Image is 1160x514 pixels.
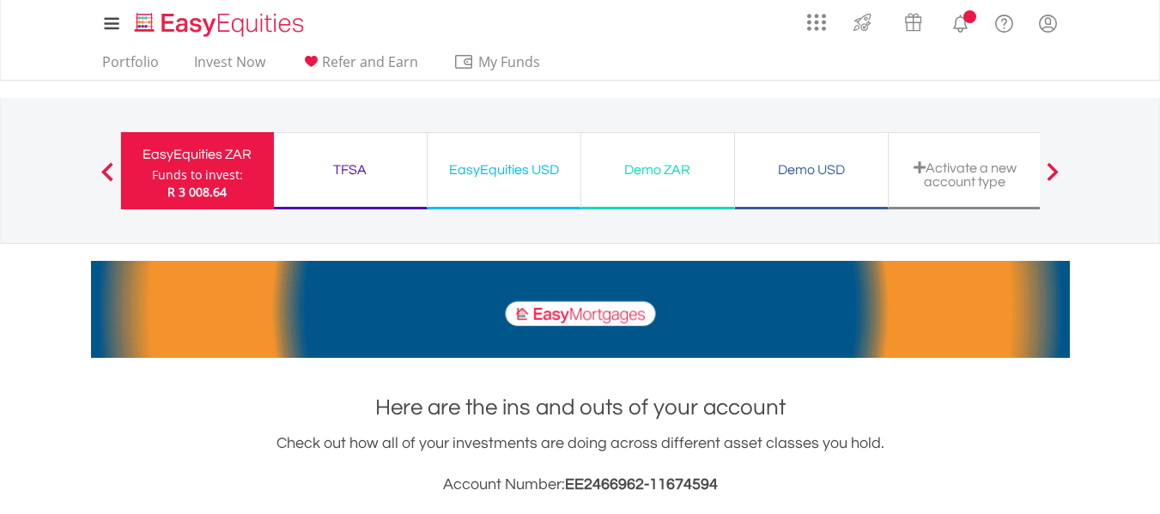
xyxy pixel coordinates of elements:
span: R 3 008.64 [167,184,227,200]
a: Vouchers [888,4,938,36]
img: EasyMortage Promotion Banner [91,261,1070,358]
div: TFSA [284,158,416,182]
span: My Funds [453,51,566,73]
h3: Account Number: [91,473,1070,497]
img: EasyEquities_Logo.png [131,10,311,39]
div: Funds to invest: [152,166,243,184]
a: FAQ's and Support [982,4,1026,39]
div: Activate a new account type [899,160,1031,189]
img: thrive-v2.svg [848,9,877,36]
a: Portfolio [95,53,166,80]
div: EasyEquities ZAR [131,142,264,166]
a: Refer and Earn [294,53,425,80]
img: grid-menu-icon.svg [807,13,826,32]
a: Notifications [938,4,982,39]
h1: Here are the ins and outs of your account [91,392,1070,423]
div: Demo USD [745,158,878,182]
span: Refer and Earn [322,52,418,71]
div: Demo ZAR [592,158,724,182]
div: Check out how all of your investments are doing across different asset classes you hold. [91,432,1070,497]
img: vouchers-v2.svg [899,9,927,36]
span: EE2466962-11674594 [565,476,718,493]
a: Home page [128,4,311,39]
a: Invest Now [187,53,272,80]
a: My Profile [1026,4,1070,42]
a: AppsGrid [796,4,837,32]
div: EasyEquities USD [438,158,570,182]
